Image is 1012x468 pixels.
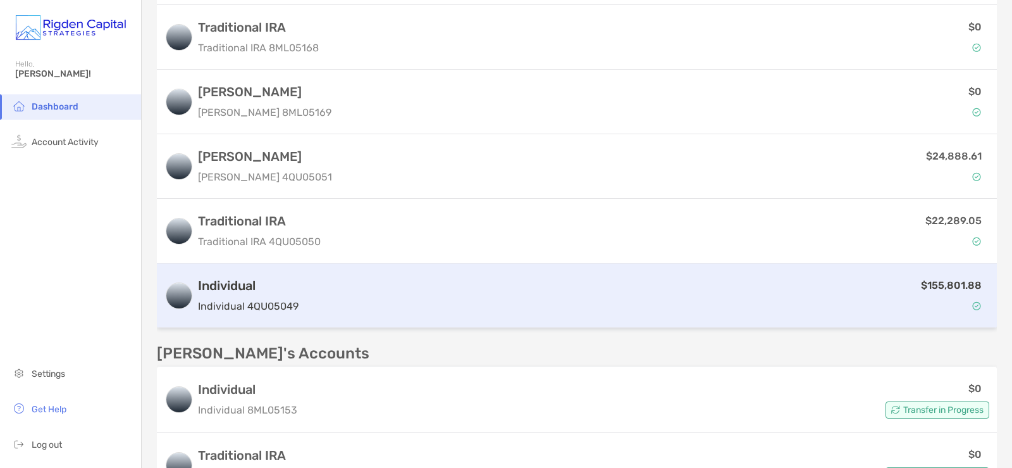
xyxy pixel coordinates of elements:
[11,436,27,452] img: logout icon
[11,98,27,113] img: household icon
[891,405,900,414] img: Account Status icon
[968,381,982,396] p: $0
[198,84,331,99] h3: [PERSON_NAME]
[32,101,78,112] span: Dashboard
[198,40,319,56] p: Traditional IRA 8ML05168
[15,5,126,51] img: Zoe Logo
[926,148,982,164] p: $24,888.61
[166,25,192,50] img: logo account
[972,108,981,117] img: Account Status icon
[32,440,62,450] span: Log out
[32,369,65,379] span: Settings
[921,277,982,293] p: $155,801.88
[198,213,321,229] h3: Traditional IRA
[166,283,192,308] img: logo account
[11,401,27,416] img: get-help icon
[903,407,984,414] span: Transfer in Progress
[198,382,297,397] h3: Individual
[157,346,369,362] p: [PERSON_NAME]'s Accounts
[11,134,27,149] img: activity icon
[32,137,99,148] span: Account Activity
[972,43,981,52] img: Account Status icon
[11,365,27,381] img: settings icon
[972,172,981,181] img: Account Status icon
[166,154,192,179] img: logo account
[968,446,982,462] p: $0
[198,448,319,463] h3: Traditional IRA
[198,149,332,164] h3: [PERSON_NAME]
[968,19,982,35] p: $0
[198,104,331,120] p: [PERSON_NAME] 8ML05169
[198,298,299,314] p: Individual 4QU05049
[166,387,192,412] img: logo account
[32,404,66,415] span: Get Help
[166,89,192,115] img: logo account
[925,213,982,229] p: $22,289.05
[15,68,133,79] span: [PERSON_NAME]!
[968,84,982,99] p: $0
[198,234,321,250] p: Traditional IRA 4QU05050
[198,278,299,293] h3: Individual
[972,237,981,246] img: Account Status icon
[972,301,981,310] img: Account Status icon
[198,20,319,35] h3: Traditional IRA
[198,169,332,185] p: [PERSON_NAME] 4QU05051
[166,218,192,244] img: logo account
[198,402,297,418] p: Individual 8ML05153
